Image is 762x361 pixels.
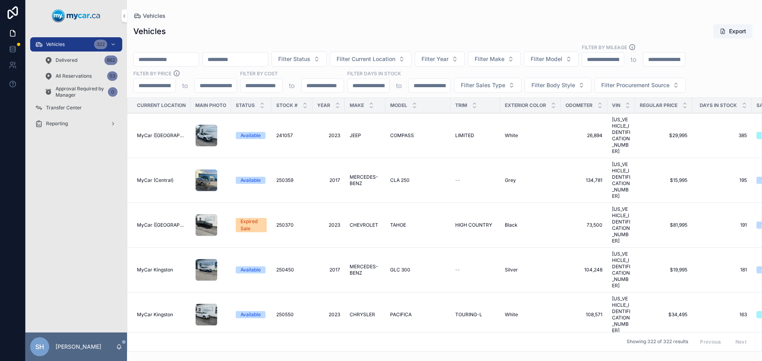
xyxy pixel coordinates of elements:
[455,177,460,183] span: --
[317,222,340,228] span: 2023
[350,311,375,318] span: CHRYSLER
[94,40,107,49] div: 322
[143,12,165,20] span: Vehicles
[390,102,407,109] span: Model
[505,311,556,318] a: White
[276,267,294,273] span: 250450
[30,117,122,131] a: Reporting
[415,52,465,67] button: Select Button
[455,311,495,318] a: TOURING-L
[276,177,293,183] span: 250359
[524,52,579,67] button: Select Button
[276,222,308,228] a: 250370
[56,73,92,79] span: All Reservations
[40,85,122,99] a: Approval Required by Manager0
[505,102,546,109] span: Exterior Color
[137,177,173,183] span: MyCar (Central)
[390,222,406,228] span: TAHOE
[640,177,687,183] a: $15,995
[390,177,446,183] a: CLA 250
[317,132,340,139] span: 2023
[455,132,495,139] a: LIMITED
[612,296,630,334] a: [US_VEHICLE_IDENTIFICATION_NUMBER]
[317,177,340,183] a: 2017
[505,267,518,273] span: Silver
[276,177,308,183] a: 250359
[461,81,505,89] span: Filter Sales Type
[631,55,637,64] p: to
[390,267,446,273] a: GLC 300
[697,132,747,139] span: 385
[640,222,687,228] a: $81,995
[697,177,747,183] a: 195
[137,267,186,273] a: MyCar Kingston
[350,174,381,187] a: MERCEDES-BENZ
[390,311,446,318] a: PACIFICA
[640,267,687,273] span: $19,995
[505,222,556,228] a: Black
[350,102,364,109] span: Make
[241,311,261,318] div: Available
[612,251,630,289] a: [US_VEHICLE_IDENTIFICATION_NUMBER]
[317,267,340,273] a: 2017
[137,222,186,228] a: MyCar ([GEOGRAPHIC_DATA])
[236,311,267,318] a: Available
[612,161,630,199] a: [US_VEHICLE_IDENTIFICATION_NUMBER]
[455,132,474,139] span: LIMITED
[455,311,482,318] span: TOURING-L
[455,177,495,183] a: --
[601,81,670,89] span: Filter Procurement Source
[640,311,687,318] a: $34,495
[133,12,165,20] a: Vehicles
[350,264,381,276] a: MERCEDES-BENZ
[582,44,627,51] label: Filter By Mileage
[350,132,361,139] span: JEEP
[697,267,747,273] a: 181
[697,222,747,228] a: 191
[640,132,687,139] span: $29,995
[350,132,381,139] a: JEEP
[505,267,556,273] a: Silver
[236,218,267,232] a: Expired Sale
[612,117,630,155] span: [US_VEHICLE_IDENTIFICATION_NUMBER]
[468,52,521,67] button: Select Button
[133,26,166,37] h1: Vehicles
[137,102,186,109] span: Current Location
[276,267,308,273] a: 250450
[289,81,295,90] p: to
[46,41,65,48] span: Vehicles
[421,55,448,63] span: Filter Year
[531,55,562,63] span: Filter Model
[137,311,173,318] span: MyCar Kingston
[276,132,308,139] a: 241057
[390,222,446,228] a: TAHOE
[566,102,593,109] span: Odometer
[640,102,677,109] span: Regular Price
[350,222,381,228] a: CHEVROLET
[627,339,688,345] span: Showing 322 of 322 results
[137,132,186,139] a: MyCar ([GEOGRAPHIC_DATA])
[697,311,747,318] a: 163
[390,132,446,139] a: COMPASS
[317,311,340,318] a: 2023
[455,267,460,273] span: --
[566,222,602,228] a: 73,500
[455,222,495,228] a: HIGH COUNTRY
[56,343,101,351] p: [PERSON_NAME]
[505,311,518,318] span: White
[475,55,504,63] span: Filter Make
[241,132,261,139] div: Available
